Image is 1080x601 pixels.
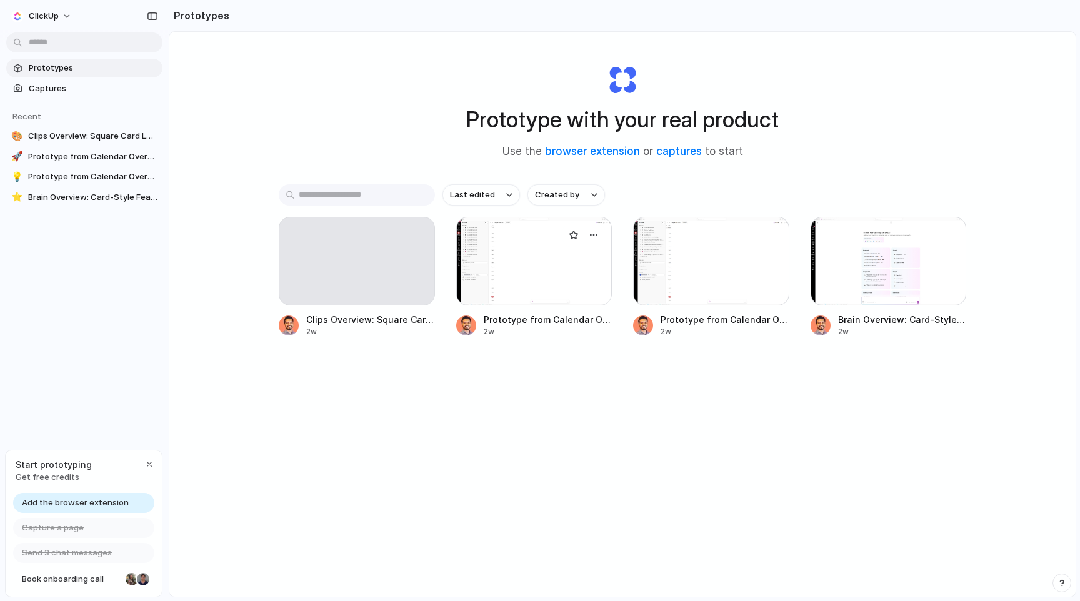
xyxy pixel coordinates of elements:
[466,103,779,136] h1: Prototype with your real product
[484,313,612,326] span: Prototype from Calendar Overview
[450,189,495,201] span: Last edited
[811,217,967,337] a: Brain Overview: Card-Style Featured & Search SectionsBrain Overview: Card-Style Featured & Search...
[279,217,435,337] a: Clips Overview: Square Card Layout2w
[136,572,151,587] div: Christian Iacullo
[661,326,789,337] div: 2w
[22,497,129,509] span: Add the browser extension
[6,147,162,166] a: 🚀Prototype from Calendar Overview
[456,217,612,337] a: Prototype from Calendar OverviewPrototype from Calendar Overview2w
[28,191,157,204] span: Brain Overview: Card-Style Featured & Search Sections
[661,313,789,326] span: Prototype from Calendar Overview
[6,6,78,26] button: ClickUp
[306,326,435,337] div: 2w
[6,59,162,77] a: Prototypes
[12,111,41,121] span: Recent
[11,151,23,163] div: 🚀
[11,171,23,183] div: 💡
[484,326,612,337] div: 2w
[11,130,23,142] div: 🎨
[502,144,743,160] span: Use the or to start
[13,569,154,589] a: Book onboarding call
[22,522,84,534] span: Capture a page
[545,145,640,157] a: browser extension
[22,573,121,585] span: Book onboarding call
[22,547,112,559] span: Send 3 chat messages
[29,62,157,74] span: Prototypes
[6,167,162,186] a: 💡Prototype from Calendar Overview
[28,130,157,142] span: Clips Overview: Square Card Layout
[6,188,162,207] a: ⭐Brain Overview: Card-Style Featured & Search Sections
[11,191,23,204] div: ⭐
[28,151,157,163] span: Prototype from Calendar Overview
[16,471,92,484] span: Get free credits
[29,82,157,95] span: Captures
[124,572,139,587] div: Nicole Kubica
[29,10,59,22] span: ClickUp
[633,217,789,337] a: Prototype from Calendar OverviewPrototype from Calendar Overview2w
[6,127,162,146] a: 🎨Clips Overview: Square Card Layout
[306,313,435,326] span: Clips Overview: Square Card Layout
[838,313,967,326] span: Brain Overview: Card-Style Featured & Search Sections
[535,189,579,201] span: Created by
[442,184,520,206] button: Last edited
[16,458,92,471] span: Start prototyping
[28,171,157,183] span: Prototype from Calendar Overview
[838,326,967,337] div: 2w
[169,8,229,23] h2: Prototypes
[6,79,162,98] a: Captures
[527,184,605,206] button: Created by
[656,145,702,157] a: captures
